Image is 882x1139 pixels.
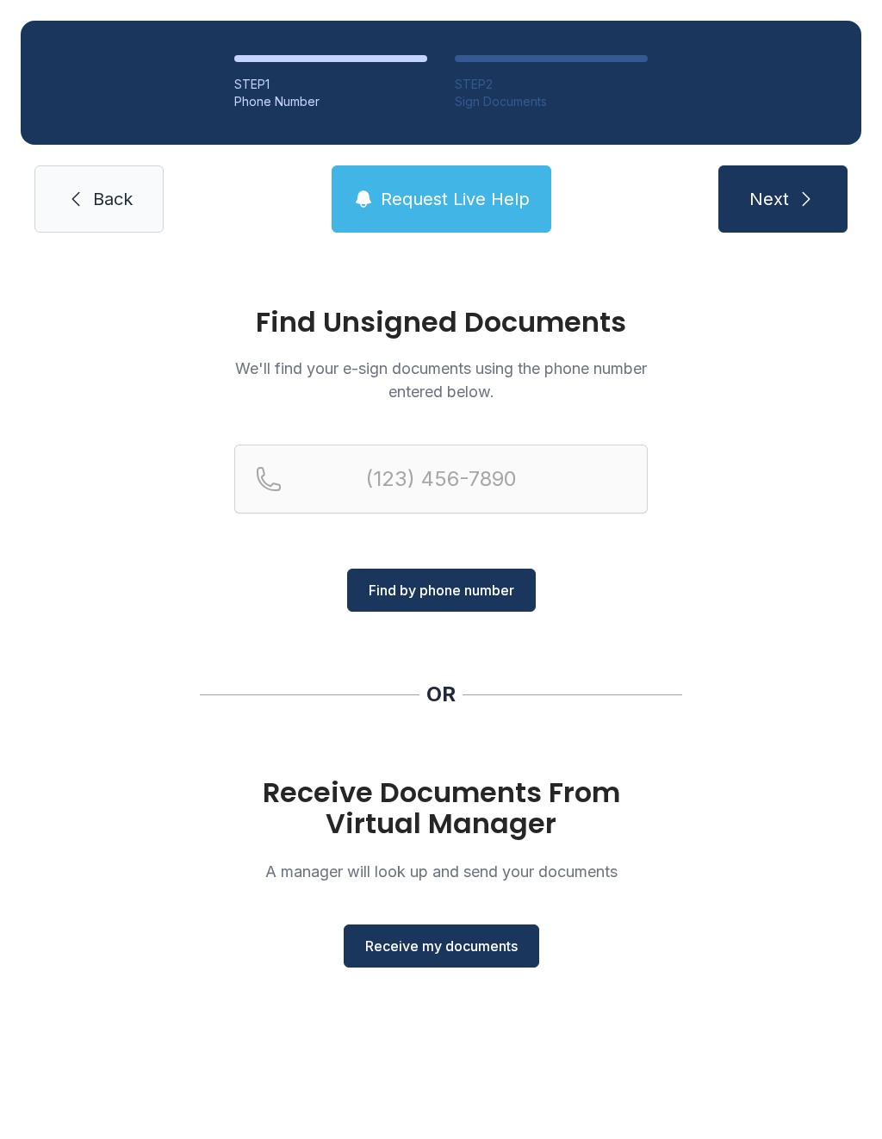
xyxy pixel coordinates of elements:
div: STEP 2 [455,76,648,93]
h1: Receive Documents From Virtual Manager [234,777,648,839]
span: Receive my documents [365,936,518,956]
div: STEP 1 [234,76,427,93]
h1: Find Unsigned Documents [234,308,648,336]
input: Reservation phone number [234,445,648,513]
p: We'll find your e-sign documents using the phone number entered below. [234,357,648,403]
span: Next [749,187,789,211]
span: Back [93,187,133,211]
p: A manager will look up and send your documents [234,860,648,883]
div: Sign Documents [455,93,648,110]
span: Find by phone number [369,580,514,601]
div: Phone Number [234,93,427,110]
div: OR [426,681,456,708]
span: Request Live Help [381,187,530,211]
